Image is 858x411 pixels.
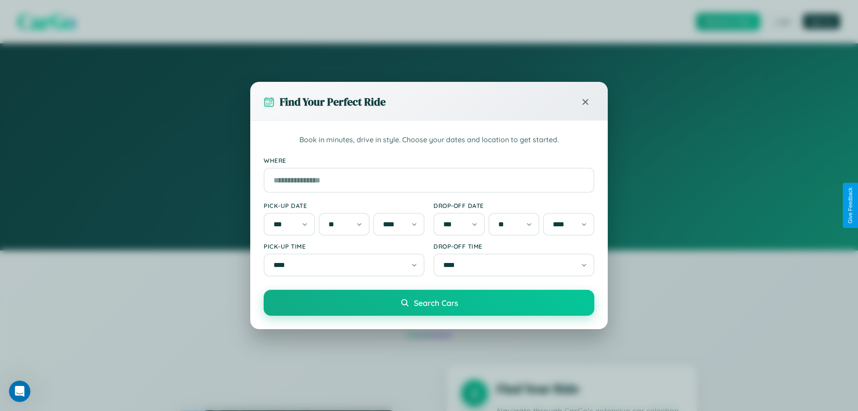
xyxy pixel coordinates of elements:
label: Where [264,157,594,164]
label: Drop-off Date [433,202,594,209]
p: Book in minutes, drive in style. Choose your dates and location to get started. [264,134,594,146]
button: Search Cars [264,290,594,316]
label: Pick-up Date [264,202,425,209]
h3: Find Your Perfect Ride [280,94,386,109]
label: Drop-off Time [433,242,594,250]
span: Search Cars [414,298,458,308]
label: Pick-up Time [264,242,425,250]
